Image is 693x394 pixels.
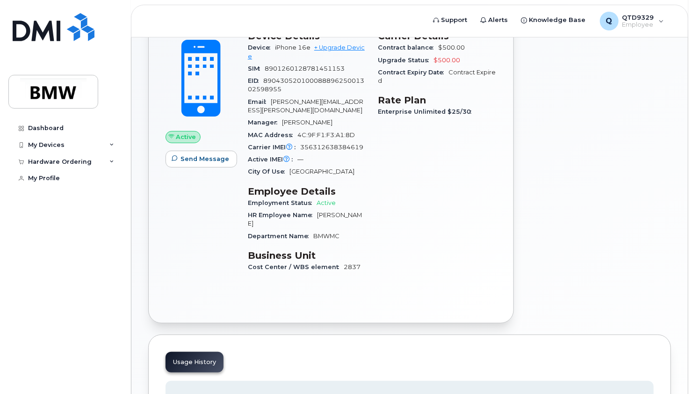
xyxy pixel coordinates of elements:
span: $500.00 [438,44,465,51]
div: QTD9329 [593,12,671,30]
span: $500.00 [433,57,460,64]
span: Department Name [248,233,313,240]
span: Device [248,44,275,51]
span: [GEOGRAPHIC_DATA] [289,168,354,175]
span: Contract balance [378,44,438,51]
span: Enterprise Unlimited $25/30 [378,108,476,115]
span: Active IMEI [248,156,297,163]
span: Support [441,15,468,25]
span: BMWMC [313,233,339,240]
span: 4C:9F:F1:F3:A1:8D [297,131,355,139]
span: HR Employee Name [248,212,317,219]
iframe: Messenger Launcher [652,353,686,387]
span: Upgrade Status [378,57,433,64]
span: Employee [622,21,654,29]
span: [PERSON_NAME] [282,119,332,126]
span: 356312638384619 [300,144,363,151]
h3: Business Unit [248,250,367,261]
span: Manager [248,119,282,126]
h3: Employee Details [248,186,367,197]
span: Send Message [180,154,229,163]
span: 89043052010008889625001302598955 [248,77,364,93]
span: Knowledge Base [529,15,586,25]
span: — [297,156,303,163]
h3: Rate Plan [378,95,497,106]
span: Email [248,98,271,105]
span: 2837 [344,263,361,270]
span: QTD9329 [622,14,654,21]
span: MAC Address [248,131,297,139]
span: 8901260128781451153 [265,65,345,72]
span: Contract Expiry Date [378,69,448,76]
a: + Upgrade Device [248,44,365,59]
span: EID [248,77,263,84]
span: iPhone 16e [275,44,310,51]
span: City Of Use [248,168,289,175]
span: Employment Status [248,199,317,206]
a: Knowledge Base [515,11,592,29]
a: Alerts [474,11,515,29]
span: Alerts [489,15,508,25]
span: SIM [248,65,265,72]
span: Cost Center / WBS element [248,263,344,270]
a: Support [427,11,474,29]
button: Send Message [166,151,237,168]
span: Active [317,199,336,206]
span: Q [606,15,613,27]
span: Carrier IMEI [248,144,300,151]
span: Active [176,132,196,141]
span: [PERSON_NAME][EMAIL_ADDRESS][PERSON_NAME][DOMAIN_NAME] [248,98,363,114]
